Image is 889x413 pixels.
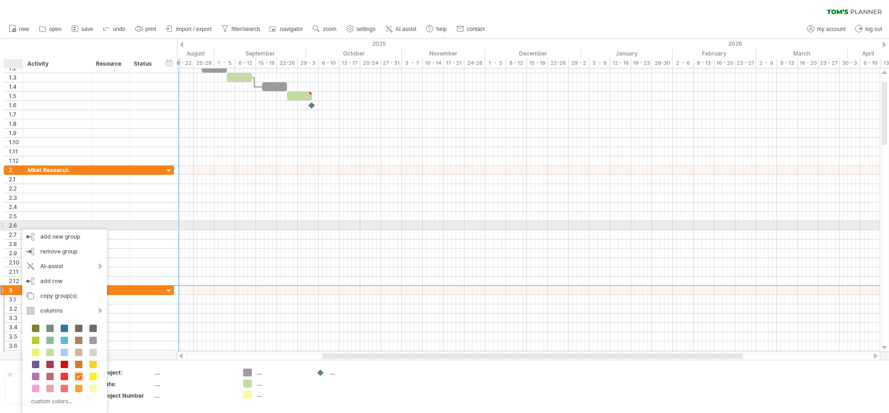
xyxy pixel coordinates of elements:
div: 1.11 [9,147,23,156]
div: 3.1 [9,295,23,304]
div: 2 [9,166,23,174]
div: 1.4 [9,82,23,91]
div: Mket Research [28,166,87,174]
div: 2.8 [9,240,23,248]
div: Project Number [101,392,152,400]
div: 1.5 [9,92,23,100]
a: my account [805,23,848,35]
div: 16 - 20 [714,58,735,68]
div: .... [154,392,232,400]
div: copy group(s) [22,289,107,303]
div: 15 - 19 [527,58,548,68]
div: 1 - 5 [485,58,506,68]
div: November 2025 [402,49,485,58]
div: 1.3 [9,73,23,82]
div: Date: [101,380,152,388]
a: log out [853,23,885,35]
div: Resource [96,59,124,68]
div: 1.7 [9,110,23,119]
div: February 2026 [673,49,756,58]
div: 29 - 3 [298,58,319,68]
div: 20-24 [360,58,381,68]
div: 1.9 [9,129,23,137]
div: 25-29 [194,58,214,68]
span: my account [817,26,845,32]
div: 8 - 12 [506,58,527,68]
div: 2.4 [9,203,23,211]
a: open [37,23,64,35]
div: March 2026 [756,49,848,58]
span: filter/search [232,26,260,32]
div: 2.5 [9,212,23,221]
div: 10 - 14 [423,58,444,68]
a: settings [344,23,378,35]
div: Activity [27,59,86,68]
div: January 2026 [581,49,673,58]
span: open [49,26,62,32]
div: 1.12 [9,156,23,165]
a: filter/search [219,23,263,35]
div: 3.5 [9,332,23,341]
a: contact [454,23,488,35]
div: 6 - 10 [319,58,339,68]
div: 2.12 [9,277,23,285]
div: 2.2 [9,184,23,193]
div: 2.3 [9,193,23,202]
div: 12 - 16 [610,58,631,68]
div: 2.6 [9,221,23,230]
span: import / export [176,26,212,32]
div: 9 - 13 [777,58,798,68]
span: zoom [323,26,336,32]
div: add row [22,274,107,289]
a: new [6,23,32,35]
div: 27 - 31 [381,58,402,68]
div: columns [22,303,107,318]
div: 2 - 6 [756,58,777,68]
span: save [81,26,93,32]
a: save [69,23,96,35]
div: .... [257,380,307,388]
div: October 2025 [306,49,402,58]
div: .... [154,380,232,388]
div: Status [134,59,154,68]
div: .... [154,369,232,376]
a: undo [100,23,128,35]
div: Project: [101,369,152,376]
div: 3 [9,286,23,295]
div: 3 - 7 [402,58,423,68]
span: AI assist [395,26,416,32]
div: 26-30 [652,58,673,68]
span: settings [357,26,376,32]
div: 23 - 27 [819,58,839,68]
div: 17 - 21 [444,58,464,68]
div: 23 - 27 [735,58,756,68]
div: 29 - 2 [569,58,589,68]
div: 15 - 19 [256,58,277,68]
div: 3.7 [9,351,23,359]
div: December 2025 [485,49,581,58]
div: Add your own logo [5,369,91,404]
div: 1.6 [9,101,23,110]
a: navigator [268,23,306,35]
a: help [424,23,450,35]
div: add new group [22,229,107,244]
div: 22-26 [277,58,298,68]
div: 30 - 3 [839,58,860,68]
div: 3.6 [9,341,23,350]
div: .... [330,369,380,376]
span: print [145,26,156,32]
a: print [133,23,159,35]
span: navigator [280,26,303,32]
div: custom colors... [27,395,100,407]
div: 6 - 10 [860,58,881,68]
div: 18 - 22 [173,58,194,68]
span: undo [113,26,125,32]
div: .... [257,369,307,376]
div: September 2025 [214,49,306,58]
div: 3.3 [9,314,23,322]
span: contact [467,26,485,32]
div: 1.10 [9,138,23,147]
div: 16 - 20 [798,58,819,68]
div: 1.8 [9,119,23,128]
a: zoom [310,23,339,35]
